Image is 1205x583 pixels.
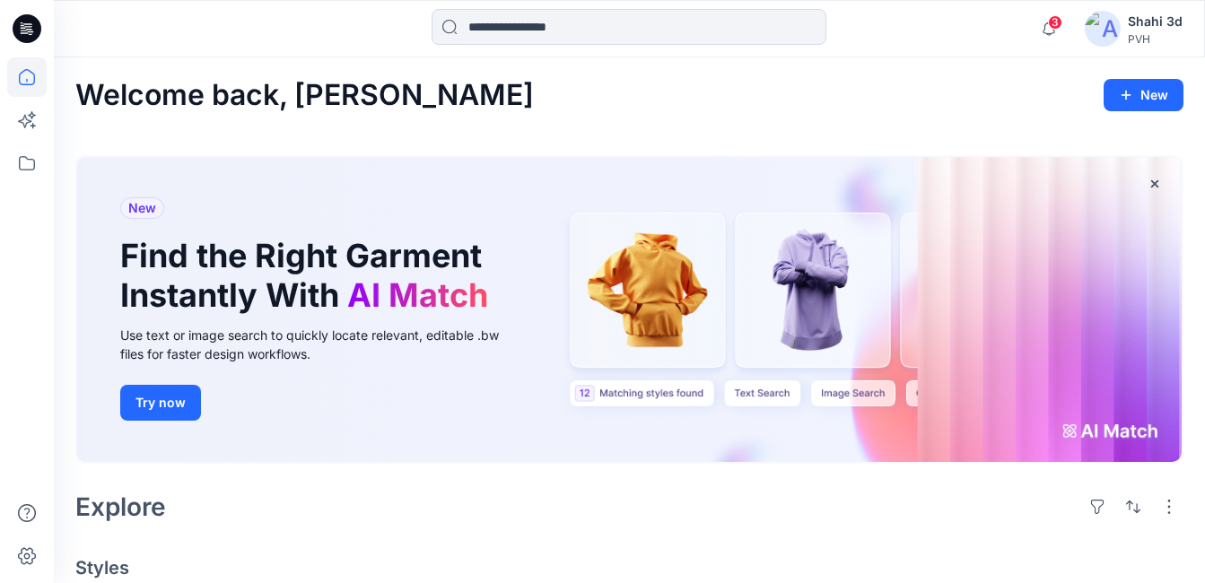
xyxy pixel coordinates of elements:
[75,557,1183,579] h4: Styles
[1104,79,1183,111] button: New
[1048,15,1062,30] span: 3
[1128,32,1183,46] div: PVH
[75,492,166,521] h2: Explore
[347,275,488,315] span: AI Match
[75,79,534,112] h2: Welcome back, [PERSON_NAME]
[120,326,524,363] div: Use text or image search to quickly locate relevant, editable .bw files for faster design workflows.
[1085,11,1121,47] img: avatar
[128,197,156,219] span: New
[120,237,497,314] h1: Find the Right Garment Instantly With
[120,385,201,421] button: Try now
[1128,11,1183,32] div: Shahi 3d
